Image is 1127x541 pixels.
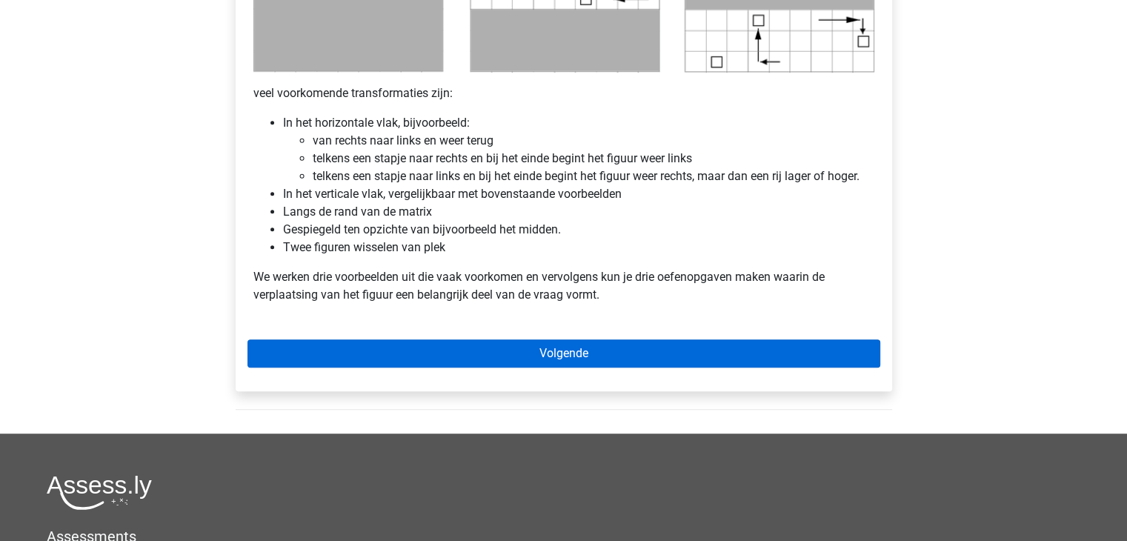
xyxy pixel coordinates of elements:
img: Assessly logo [47,475,152,510]
li: telkens een stapje naar links en bij het einde begint het figuur weer rechts, maar dan een rij la... [313,167,874,185]
li: telkens een stapje naar rechts en bij het einde begint het figuur weer links [313,150,874,167]
li: In het verticale vlak, vergelijkbaar met bovenstaande voorbeelden [283,185,874,203]
li: Twee figuren wisselen van plek [283,239,874,256]
p: We werken drie voorbeelden uit die vaak voorkomen en vervolgens kun je drie oefenopgaven maken wa... [253,268,874,304]
p: veel voorkomende transformaties zijn: [253,84,874,102]
li: Gespiegeld ten opzichte van bijvoorbeeld het midden. [283,221,874,239]
li: Langs de rand van de matrix [283,203,874,221]
li: van rechts naar links en weer terug [313,132,874,150]
a: Volgende [247,339,880,368]
li: In het horizontale vlak, bijvoorbeeld: [283,114,874,185]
